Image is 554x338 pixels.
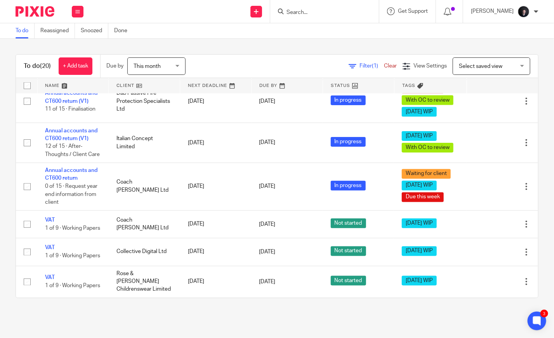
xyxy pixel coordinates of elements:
[331,137,366,147] span: In progress
[259,140,276,146] span: [DATE]
[402,107,437,117] span: [DATE] WIP
[180,238,252,266] td: [DATE]
[331,181,366,191] span: In progress
[359,63,384,69] span: Filter
[402,218,437,228] span: [DATE] WIP
[259,99,276,104] span: [DATE]
[45,218,55,223] a: VAT
[180,123,252,163] td: [DATE]
[518,5,530,18] img: 455A2509.jpg
[402,192,444,202] span: Due this week
[45,106,96,112] span: 11 of 15 · Finalisation
[45,128,97,141] a: Annual accounts and CT600 return (V1)
[109,163,180,210] td: Coach [PERSON_NAME] Ltd
[331,246,366,256] span: Not started
[134,64,161,69] span: This month
[180,80,252,123] td: [DATE]
[180,163,252,210] td: [DATE]
[45,144,100,158] span: 12 of 15 · After-Thoughts / Client Care
[402,131,437,141] span: [DATE] WIP
[59,57,92,75] a: + Add task
[402,181,437,191] span: [DATE] WIP
[286,9,356,16] input: Search
[402,143,453,153] span: With OC to review
[81,23,108,38] a: Snoozed
[16,23,35,38] a: To do
[45,275,55,281] a: VAT
[109,266,180,297] td: Rose & [PERSON_NAME] Childrenswear Limited
[24,62,51,70] h1: To do
[331,218,366,228] span: Not started
[331,276,366,286] span: Not started
[372,63,378,69] span: (1)
[109,210,180,238] td: Coach [PERSON_NAME] Ltd
[259,279,276,284] span: [DATE]
[402,83,415,88] span: Tags
[384,63,397,69] a: Clear
[45,225,100,231] span: 1 of 9 · Working Papers
[540,310,548,317] div: 3
[45,253,100,259] span: 1 of 9 · Working Papers
[398,9,428,14] span: Get Support
[180,266,252,297] td: [DATE]
[109,238,180,266] td: Collective Digital Ltd
[114,23,133,38] a: Done
[180,210,252,238] td: [DATE]
[259,222,276,227] span: [DATE]
[45,283,100,288] span: 1 of 9 · Working Papers
[402,276,437,286] span: [DATE] WIP
[402,246,437,256] span: [DATE] WIP
[259,250,276,255] span: [DATE]
[45,168,97,181] a: Annual accounts and CT600 return
[16,6,54,17] img: Pixie
[402,95,453,105] span: With OC to review
[45,184,97,205] span: 0 of 15 · Request year end information from client
[40,23,75,38] a: Reassigned
[459,64,502,69] span: Select saved view
[259,184,276,189] span: [DATE]
[402,169,451,179] span: Waiting for client
[331,95,366,105] span: In progress
[40,63,51,69] span: (20)
[471,7,514,15] p: [PERSON_NAME]
[106,62,123,70] p: Due by
[413,63,447,69] span: View Settings
[109,123,180,163] td: Italian Concept Limited
[45,245,55,251] a: VAT
[109,80,180,123] td: Dab Passive Fire Protection Specialists Ltd
[45,90,97,104] a: Annual accounts and CT600 return (V1)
